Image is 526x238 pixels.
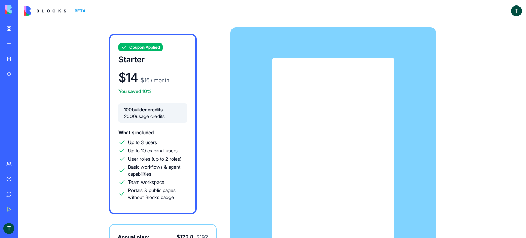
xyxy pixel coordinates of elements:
span: You saved 10% [118,88,151,94]
span: What's included [118,129,154,135]
span: Basic workflows & agent capabilities [128,164,187,177]
span: 2000 usage credits [124,113,181,120]
span: Up to 3 users [128,139,157,146]
span: 100 builder credits [124,106,181,113]
span: Portals & public pages without Blocks badge [128,187,187,201]
p: / month [149,76,170,84]
img: ACg8ocKr-FuyXX6OhFMe-xkgB64w6KLXe8eXLlH0TyzbprXPLifrSQ=s96-c [3,223,14,234]
div: BETA [72,6,88,16]
h1: $ 14 [118,71,138,84]
img: logo [24,6,66,16]
img: logo [5,5,47,14]
span: Coupon Applied [129,45,160,50]
img: ACg8ocKr-FuyXX6OhFMe-xkgB64w6KLXe8eXLlH0TyzbprXPLifrSQ=s96-c [511,5,522,16]
span: Up to 10 external users [128,147,178,154]
p: $ 16 [141,76,149,84]
span: Team workspace [128,179,164,186]
span: User roles (up to 2 roles) [128,155,181,162]
iframe: To enrich screen reader interactions, please activate Accessibility in Grammarly extension settings [282,67,385,232]
h3: Starter [118,54,187,65]
a: BETA [24,6,88,16]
